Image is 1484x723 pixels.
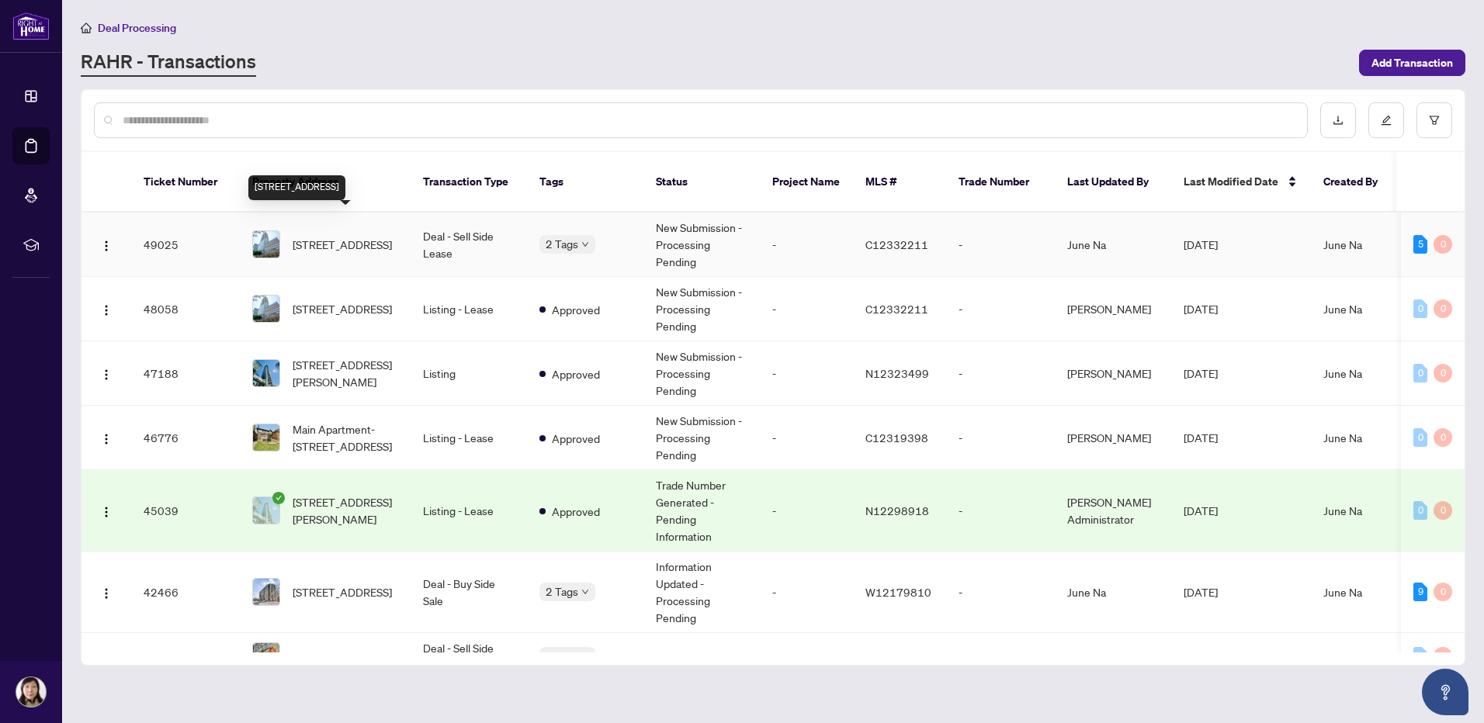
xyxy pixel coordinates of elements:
[1323,237,1362,251] span: June Na
[131,633,240,680] td: 42248
[643,152,760,213] th: Status
[1184,585,1218,599] span: [DATE]
[1323,585,1362,599] span: June Na
[546,647,578,665] span: 4 Tags
[946,552,1055,633] td: -
[1055,341,1171,406] td: [PERSON_NAME]
[865,649,928,663] span: C12193716
[94,232,119,257] button: Logo
[411,213,527,277] td: Deal - Sell Side Lease
[1413,235,1427,254] div: 5
[946,470,1055,552] td: -
[131,277,240,341] td: 48058
[12,12,50,40] img: logo
[100,304,113,317] img: Logo
[253,579,279,605] img: thumbnail-img
[643,277,760,341] td: New Submission - Processing Pending
[253,231,279,258] img: thumbnail-img
[1413,428,1427,447] div: 0
[581,240,589,248] span: down
[1381,115,1392,126] span: edit
[1434,647,1452,666] div: 0
[411,277,527,341] td: Listing - Lease
[1323,649,1362,663] span: June Na
[1184,431,1218,445] span: [DATE]
[1323,302,1362,316] span: June Na
[1413,364,1427,382] div: 0
[760,341,853,406] td: -
[552,430,600,447] span: Approved
[946,152,1055,213] th: Trade Number
[1184,366,1218,380] span: [DATE]
[1413,501,1427,520] div: 0
[1434,235,1452,254] div: 0
[272,492,285,504] span: check-circle
[131,552,240,633] td: 42466
[16,677,46,707] img: Profile Icon
[81,22,92,33] span: home
[98,21,176,35] span: Deal Processing
[1171,152,1311,213] th: Last Modified Date
[293,648,392,665] span: [STREET_ADDRESS]
[1055,277,1171,341] td: [PERSON_NAME]
[946,277,1055,341] td: -
[100,368,113,381] img: Logo
[1055,470,1171,552] td: [PERSON_NAME] Administrator
[100,433,113,445] img: Logo
[1434,299,1452,318] div: 0
[81,49,256,77] a: RAHR - Transactions
[1184,503,1218,517] span: [DATE]
[760,406,853,470] td: -
[527,152,643,213] th: Tags
[100,240,113,252] img: Logo
[946,406,1055,470] td: -
[853,152,946,213] th: MLS #
[131,341,240,406] td: 47188
[100,652,113,664] img: Logo
[552,365,600,382] span: Approved
[865,302,928,316] span: C12332211
[643,633,760,680] td: Deal Closed
[100,506,113,518] img: Logo
[100,587,113,600] img: Logo
[1055,213,1171,277] td: June Na
[293,493,398,528] span: [STREET_ADDRESS][PERSON_NAME]
[946,213,1055,277] td: -
[411,341,527,406] td: Listing
[411,633,527,680] td: Deal - Sell Side Lease
[94,579,119,604] button: Logo
[760,277,853,341] td: -
[411,152,527,213] th: Transaction Type
[1320,102,1356,138] button: download
[760,552,853,633] td: -
[131,406,240,470] td: 46776
[293,356,398,390] span: [STREET_ADDRESS][PERSON_NAME]
[552,503,600,520] span: Approved
[293,236,392,253] span: [STREET_ADDRESS]
[760,152,853,213] th: Project Name
[253,296,279,322] img: thumbnail-img
[1055,152,1171,213] th: Last Updated By
[1323,431,1362,445] span: June Na
[253,360,279,386] img: thumbnail-img
[1184,173,1278,190] span: Last Modified Date
[760,470,853,552] td: -
[94,644,119,669] button: Logo
[248,175,345,200] div: [STREET_ADDRESS]
[1359,50,1465,76] button: Add Transaction
[1434,583,1452,601] div: 0
[760,633,853,680] td: -
[1434,501,1452,520] div: 0
[1333,115,1344,126] span: download
[1055,552,1171,633] td: June Na
[552,301,600,318] span: Approved
[94,296,119,321] button: Logo
[131,152,240,213] th: Ticket Number
[546,583,578,600] span: 2 Tags
[865,431,928,445] span: C12319398
[1434,364,1452,382] div: 0
[760,213,853,277] td: -
[411,552,527,633] td: Deal - Buy Side Sale
[946,341,1055,406] td: -
[546,235,578,253] span: 2 Tags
